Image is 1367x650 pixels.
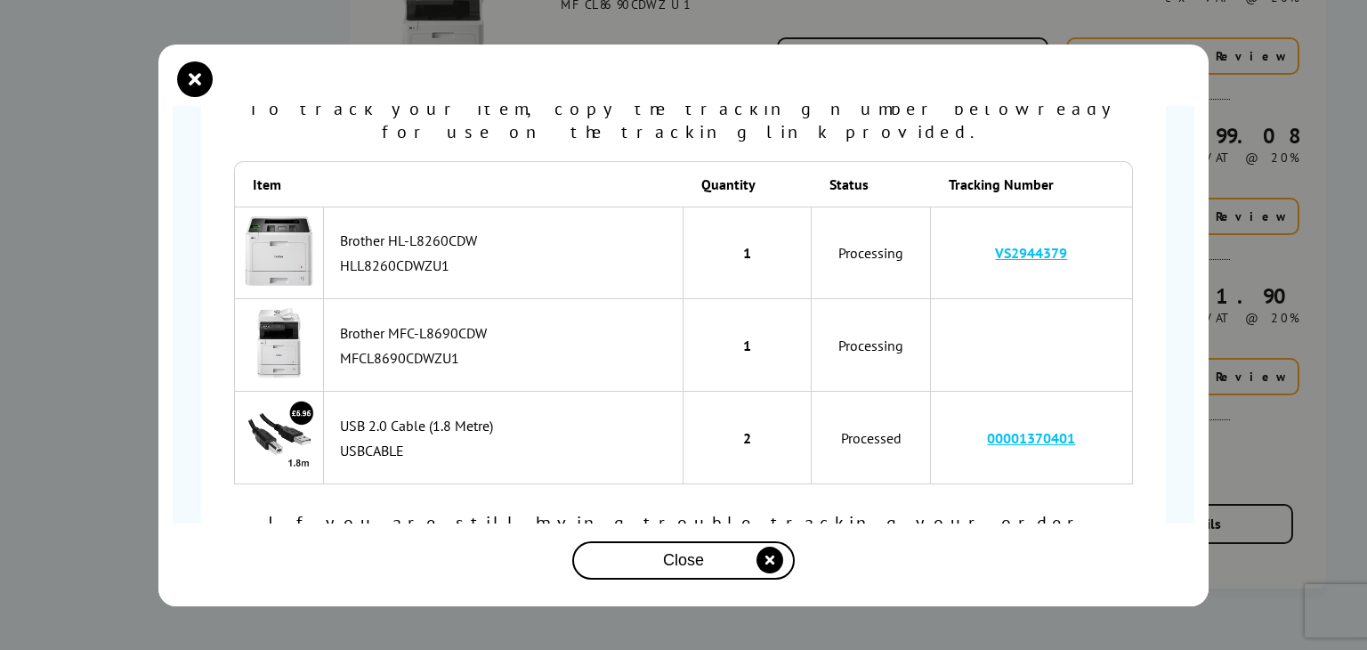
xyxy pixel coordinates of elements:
[248,97,1120,143] span: To track your item, copy the tracking number below ready for use on the tracking link provided.
[995,244,1067,262] a: VS2944379
[812,207,931,300] td: Processing
[931,161,1133,207] th: Tracking Number
[683,207,812,300] td: 1
[244,216,314,287] img: Brother HL-L8260CDW
[340,324,674,342] div: Brother MFC-L8690CDW
[340,256,674,274] div: HLL8260CDWZU1
[234,161,324,207] th: Item
[663,551,704,570] span: Close
[987,429,1075,447] a: 00001370401
[244,401,314,471] img: USB 2.0 Cable (1.8 Metre)
[244,308,314,378] img: Brother MFC-L8690CDW
[234,511,1133,581] div: If you are still having trouble tracking your order, please have your order number handy and call...
[812,161,931,207] th: Status
[812,299,931,392] td: Processing
[812,392,931,484] td: Processed
[340,442,674,459] div: USBCABLE
[340,232,674,249] div: Brother HL-L8260CDW
[683,161,812,207] th: Quantity
[182,66,208,93] button: close modal
[683,299,812,392] td: 1
[683,392,812,484] td: 2
[572,541,795,580] button: close modal
[340,349,674,367] div: MFCL8690CDWZU1
[340,417,674,435] div: USB 2.0 Cable (1.8 Metre)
